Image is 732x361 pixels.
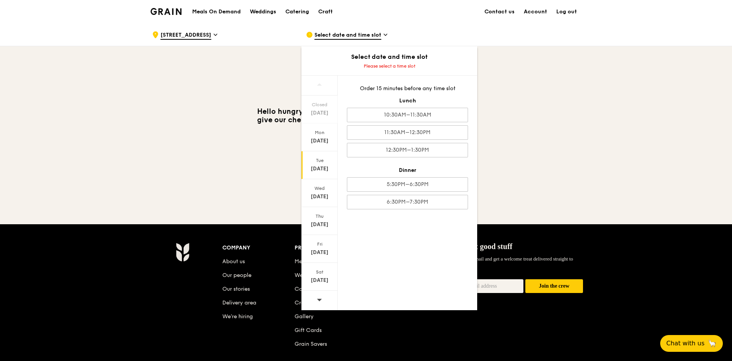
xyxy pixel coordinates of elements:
[295,327,322,333] a: Gift Cards
[281,0,314,23] a: Catering
[151,8,181,15] img: Grain
[295,313,314,320] a: Gallery
[303,102,337,108] div: Closed
[303,241,337,247] div: Fri
[347,108,468,122] div: 10:30AM–11:30AM
[295,286,317,292] a: Catering
[303,130,337,136] div: Mon
[347,177,468,192] div: 5:30PM–6:30PM
[708,339,717,348] span: 🦙
[295,272,320,278] a: Weddings
[160,31,211,40] span: [STREET_ADDRESS]
[314,0,337,23] a: Craft
[318,0,333,23] div: Craft
[295,341,327,347] a: Grain Savers
[347,143,468,157] div: 12:30PM–1:30PM
[347,85,468,92] div: Order 15 minutes before any time slot
[303,193,337,201] div: [DATE]
[245,0,281,23] a: Weddings
[439,279,523,293] input: Non-spam email address
[303,213,337,219] div: Thu
[222,272,251,278] a: Our people
[480,0,519,23] a: Contact us
[222,243,295,253] div: Company
[439,256,573,270] span: Sign up for Grain mail and get a welcome treat delivered straight to your inbox.
[519,0,552,23] a: Account
[301,52,477,62] div: Select date and time slot
[303,221,337,228] div: [DATE]
[222,258,245,265] a: About us
[222,286,250,292] a: Our stories
[251,107,481,133] h3: Hello hungry human. We’re closed [DATE] as it’s important to give our chefs a break to rest and r...
[347,167,468,174] div: Dinner
[295,258,342,265] a: Meals On Demand
[314,31,381,40] span: Select date and time slot
[222,313,253,320] a: We’re hiring
[303,269,337,275] div: Sat
[295,243,367,253] div: Products
[295,299,308,306] a: Craft
[552,0,581,23] a: Log out
[303,109,337,117] div: [DATE]
[347,195,468,209] div: 6:30PM–7:30PM
[303,249,337,256] div: [DATE]
[285,0,309,23] div: Catering
[301,63,477,69] div: Please select a time slot
[250,0,276,23] div: Weddings
[176,243,189,262] img: Grain
[192,8,241,16] h1: Meals On Demand
[303,185,337,191] div: Wed
[303,277,337,284] div: [DATE]
[303,165,337,173] div: [DATE]
[347,97,468,105] div: Lunch
[666,339,704,348] span: Chat with us
[660,335,723,352] button: Chat with us🦙
[347,125,468,140] div: 11:30AM–12:30PM
[525,279,583,293] button: Join the crew
[303,157,337,164] div: Tue
[303,137,337,145] div: [DATE]
[222,299,256,306] a: Delivery area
